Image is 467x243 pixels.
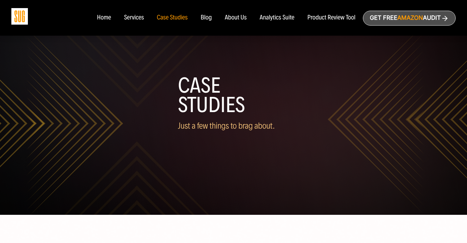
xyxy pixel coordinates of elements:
a: Product Review Tool [307,14,355,21]
span: Amazon [397,15,423,21]
a: Analytics Suite [260,14,294,21]
span: Just a few things to brag about. [178,121,275,131]
a: Blog [201,14,212,21]
a: Services [124,14,144,21]
img: Sug [11,8,28,25]
h1: Case Studies [178,76,289,115]
a: Case Studies [157,14,188,21]
a: Home [97,14,111,21]
a: Get freeAmazonAudit [363,11,456,26]
a: About Us [225,14,247,21]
